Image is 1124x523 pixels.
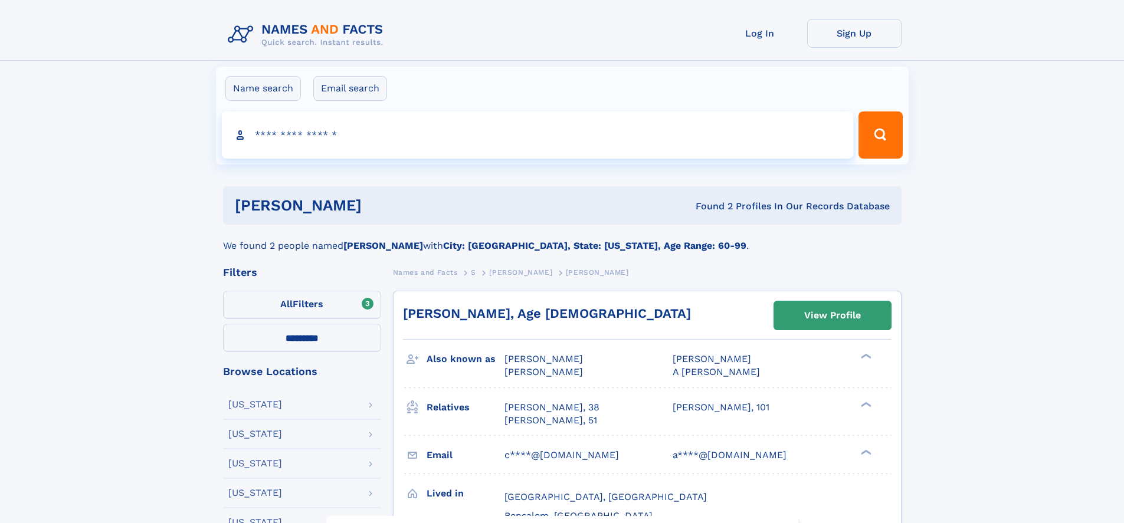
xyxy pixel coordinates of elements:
[713,19,807,48] a: Log In
[223,267,381,278] div: Filters
[858,400,872,408] div: ❯
[673,353,751,364] span: [PERSON_NAME]
[228,459,282,468] div: [US_STATE]
[804,302,861,329] div: View Profile
[471,265,476,279] a: S
[280,298,293,310] span: All
[427,397,504,417] h3: Relatives
[225,76,301,101] label: Name search
[235,198,529,213] h1: [PERSON_NAME]
[393,265,458,279] a: Names and Facts
[313,76,387,101] label: Email search
[504,491,707,502] span: [GEOGRAPHIC_DATA], [GEOGRAPHIC_DATA]
[504,510,653,521] span: Bensalem, [GEOGRAPHIC_DATA]
[858,353,872,360] div: ❯
[858,111,902,159] button: Search Button
[228,429,282,439] div: [US_STATE]
[427,445,504,465] h3: Email
[343,240,423,251] b: [PERSON_NAME]
[223,225,902,253] div: We found 2 people named with .
[504,353,583,364] span: [PERSON_NAME]
[504,401,599,414] a: [PERSON_NAME], 38
[471,268,476,277] span: S
[858,448,872,456] div: ❯
[228,400,282,409] div: [US_STATE]
[504,414,597,427] a: [PERSON_NAME], 51
[222,111,854,159] input: search input
[673,401,769,414] a: [PERSON_NAME], 101
[489,268,552,277] span: [PERSON_NAME]
[223,366,381,377] div: Browse Locations
[403,306,691,321] a: [PERSON_NAME], Age [DEMOGRAPHIC_DATA]
[673,366,760,377] span: A [PERSON_NAME]
[566,268,629,277] span: [PERSON_NAME]
[443,240,746,251] b: City: [GEOGRAPHIC_DATA], State: [US_STATE], Age Range: 60-99
[489,265,552,279] a: [PERSON_NAME]
[774,301,891,330] a: View Profile
[529,200,890,213] div: Found 2 Profiles In Our Records Database
[807,19,902,48] a: Sign Up
[427,349,504,369] h3: Also known as
[504,366,583,377] span: [PERSON_NAME]
[228,488,282,498] div: [US_STATE]
[223,291,381,319] label: Filters
[223,19,393,51] img: Logo Names and Facts
[427,483,504,504] h3: Lived in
